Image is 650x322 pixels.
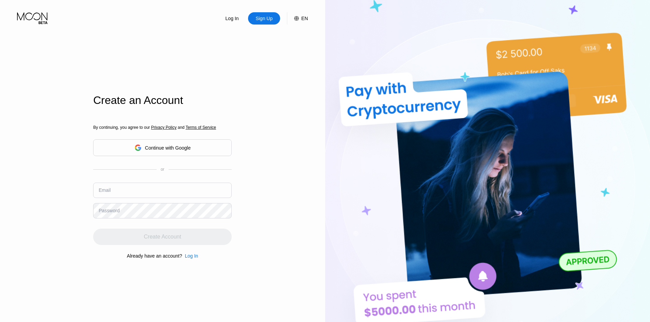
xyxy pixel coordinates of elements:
div: Already have an account? [127,253,182,259]
div: Continue with Google [145,145,191,151]
span: Terms of Service [186,125,216,130]
div: EN [287,12,308,25]
div: Create an Account [93,94,232,107]
div: Continue with Google [93,139,232,156]
div: EN [301,16,308,21]
div: By continuing, you agree to our [93,125,232,130]
div: or [161,167,164,172]
div: Password [99,208,119,213]
div: Sign Up [248,12,280,25]
span: and [176,125,186,130]
div: Log In [185,253,198,259]
div: Log In [216,12,248,25]
div: Log In [225,15,240,22]
div: Sign Up [255,15,273,22]
div: Email [99,187,111,193]
div: Log In [182,253,198,259]
span: Privacy Policy [151,125,177,130]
